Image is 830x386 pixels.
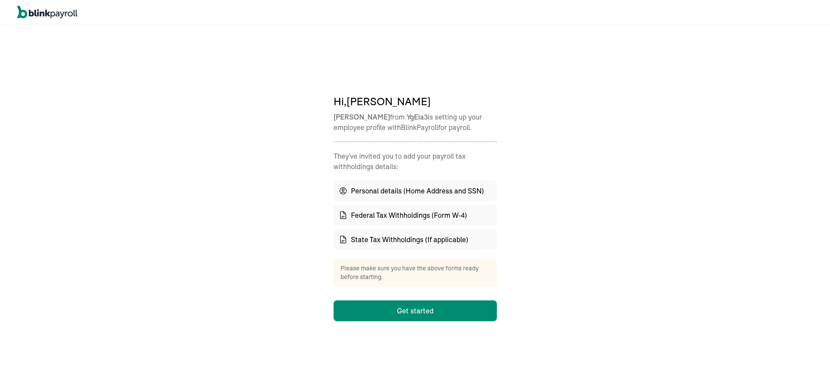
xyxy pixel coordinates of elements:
p: from is setting up your employee profile with BlinkPayroll for payroll. [334,112,497,133]
span: Federal Tax Withholdings (Form W-4) [351,210,467,220]
div: Please make sure you have the above forms ready before starting. [334,259,497,286]
button: Get started [334,300,497,321]
span: State Tax Withholdings (If applicable) [351,234,468,245]
p: They've invited you to add your payroll tax withholdings details : [334,151,497,172]
span: Personal details (Home Address and SSN) [351,186,484,196]
span: [PERSON_NAME] [347,95,431,108]
span: Hi, [334,94,497,108]
span: [PERSON_NAME] [334,113,390,121]
span: YgEia3 [407,113,428,121]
